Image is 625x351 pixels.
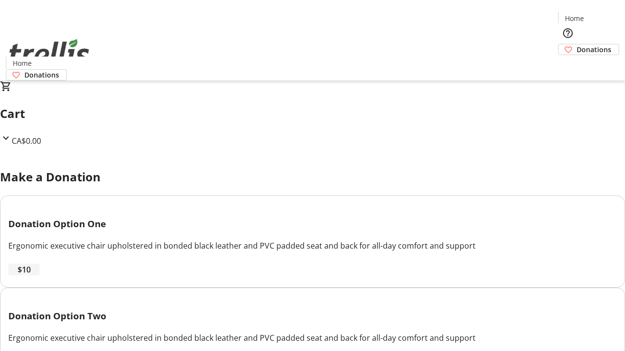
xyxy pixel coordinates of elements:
a: Home [559,13,590,23]
h3: Donation Option One [8,217,617,231]
img: Orient E2E Organization mUckuOnPXX's Logo [6,28,93,77]
a: Home [6,58,38,68]
button: Help [558,23,578,43]
span: Donations [24,70,59,80]
button: $10 [8,264,40,275]
a: Donations [6,69,67,80]
div: Ergonomic executive chair upholstered in bonded black leather and PVC padded seat and back for al... [8,332,617,344]
h3: Donation Option Two [8,309,617,323]
span: Home [13,58,32,68]
span: Donations [577,44,611,55]
span: $10 [18,264,31,275]
span: CA$0.00 [12,136,41,146]
a: Donations [558,44,619,55]
div: Ergonomic executive chair upholstered in bonded black leather and PVC padded seat and back for al... [8,240,617,252]
span: Home [565,13,584,23]
button: Cart [558,55,578,75]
